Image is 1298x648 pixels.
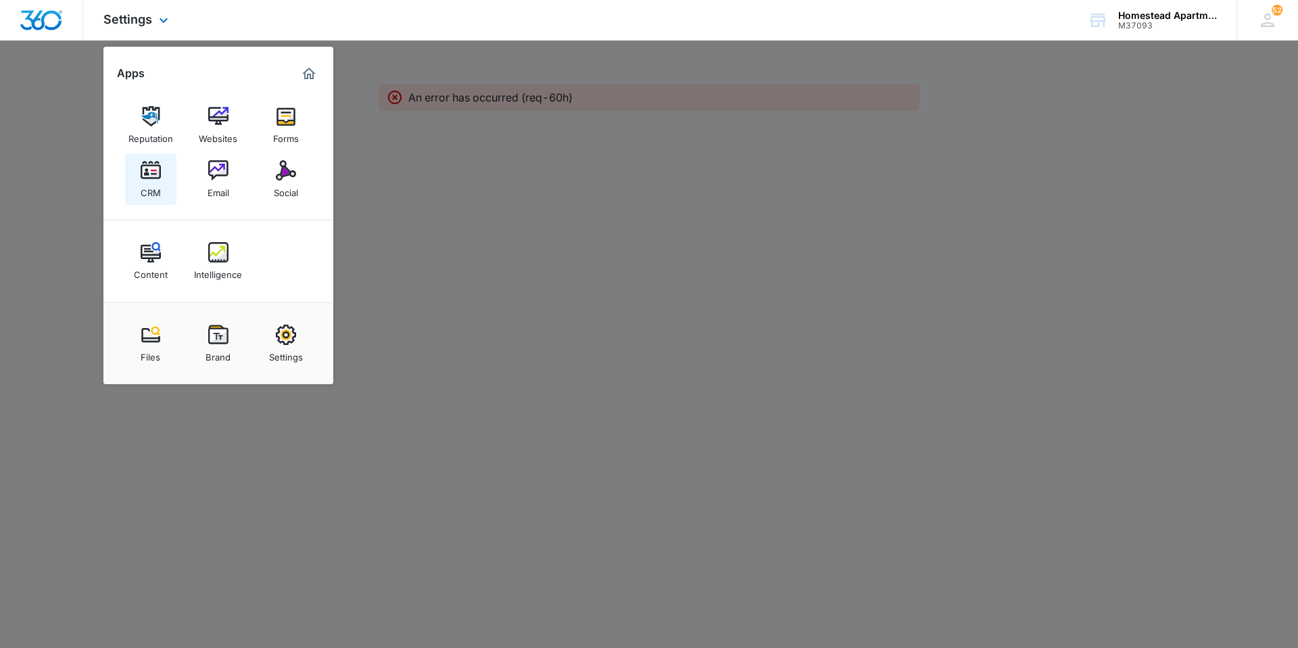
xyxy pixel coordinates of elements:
[125,318,176,369] a: Files
[103,12,152,26] span: Settings
[141,181,161,198] div: CRM
[141,345,160,363] div: Files
[193,235,244,287] a: Intelligence
[194,262,242,280] div: Intelligence
[1272,5,1282,16] div: notifications count
[274,181,298,198] div: Social
[134,262,168,280] div: Content
[125,235,176,287] a: Content
[260,99,312,151] a: Forms
[1118,21,1217,30] div: account id
[269,345,303,363] div: Settings
[260,318,312,369] a: Settings
[1272,5,1282,16] span: 52
[193,318,244,369] a: Brand
[193,99,244,151] a: Websites
[193,154,244,205] a: Email
[128,126,173,144] div: Reputation
[260,154,312,205] a: Social
[1118,10,1217,21] div: account name
[273,126,299,144] div: Forms
[125,99,176,151] a: Reputation
[117,67,145,80] h2: Apps
[206,345,231,363] div: Brand
[125,154,176,205] a: CRM
[298,63,320,85] a: Marketing 360® Dashboard
[199,126,237,144] div: Websites
[208,181,229,198] div: Email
